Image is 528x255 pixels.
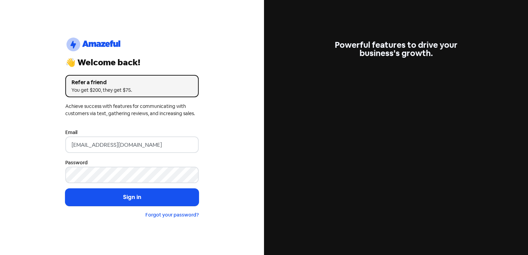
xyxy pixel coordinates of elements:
[65,129,77,136] label: Email
[145,212,199,218] a: Forgot your password?
[65,103,199,117] div: Achieve success with features for communicating with customers via text, gathering reviews, and i...
[71,78,192,87] div: Refer a friend
[65,58,199,67] div: 👋 Welcome back!
[65,189,199,206] button: Sign in
[329,41,463,57] div: Powerful features to drive your business's growth.
[65,136,199,153] input: Enter your email address...
[71,87,192,94] div: You get $200, they get $75.
[65,159,88,166] label: Password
